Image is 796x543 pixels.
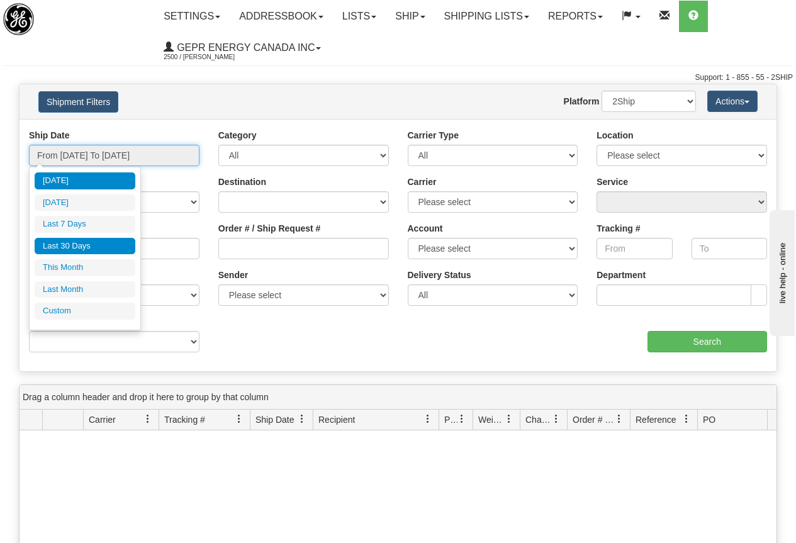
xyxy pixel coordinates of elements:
a: Lists [333,1,386,32]
span: Carrier [89,413,116,426]
a: Weight filter column settings [498,408,520,430]
span: Weight [478,413,505,426]
label: Carrier [408,176,437,188]
li: This Month [35,259,135,276]
a: PO filter column settings [760,408,781,430]
label: Department [597,269,646,281]
a: Ship [386,1,434,32]
span: 2500 / [PERSON_NAME] [164,51,258,64]
span: Reference [636,413,676,426]
th: Press ctrl + space to group [42,410,83,430]
label: Carrier Type [408,129,459,142]
label: Category [218,129,257,142]
input: To [692,238,767,259]
label: Platform [564,95,600,108]
th: Press ctrl + space to group [83,410,159,430]
div: Support: 1 - 855 - 55 - 2SHIP [3,72,793,83]
th: Press ctrl + space to group [159,410,250,430]
span: Recipient [318,413,355,426]
th: Press ctrl + space to group [630,410,697,430]
a: Reports [539,1,612,32]
input: Search [647,331,768,352]
a: Ship Date filter column settings [291,408,313,430]
label: Sender [218,269,248,281]
label: Destination [218,176,266,188]
th: Press ctrl + space to group [697,410,781,430]
img: logo2500.jpg [3,3,34,35]
a: Reference filter column settings [676,408,697,430]
a: Addressbook [230,1,333,32]
label: Ship Date [29,129,70,142]
label: Order # / Ship Request # [218,222,321,235]
span: Charge [525,413,552,426]
li: [DATE] [35,194,135,211]
span: Packages [444,413,457,426]
label: Delivery Status [408,269,471,281]
a: Shipping lists [435,1,539,32]
li: Last 30 Days [35,238,135,255]
li: Custom [35,303,135,320]
button: Actions [707,91,758,112]
button: Shipment Filters [38,91,118,113]
li: Last Month [35,281,135,298]
a: Charge filter column settings [546,408,567,430]
div: grid grouping header [20,385,776,410]
th: Press ctrl + space to group [567,410,630,430]
label: Tracking # [597,222,640,235]
th: Press ctrl + space to group [473,410,520,430]
span: GEPR Energy Canada Inc [174,42,315,53]
span: Ship Date [255,413,294,426]
a: Packages filter column settings [451,408,473,430]
a: Order # / Ship Request # filter column settings [608,408,630,430]
th: Press ctrl + space to group [250,410,313,430]
th: Press ctrl + space to group [313,410,439,430]
label: Account [408,222,443,235]
a: Recipient filter column settings [417,408,439,430]
a: Carrier filter column settings [137,408,159,430]
label: Location [597,129,633,142]
span: Order # / Ship Request # [573,413,615,426]
iframe: chat widget [767,207,795,335]
th: Press ctrl + space to group [520,410,567,430]
label: Service [597,176,628,188]
span: PO [703,413,715,426]
a: Tracking # filter column settings [228,408,250,430]
a: GEPR Energy Canada Inc 2500 / [PERSON_NAME] [154,32,330,64]
li: Last 7 Days [35,216,135,233]
th: Press ctrl + space to group [439,410,473,430]
input: From [597,238,672,259]
span: Tracking # [164,413,205,426]
li: [DATE] [35,172,135,189]
div: live help - online [9,11,116,20]
a: Settings [154,1,230,32]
